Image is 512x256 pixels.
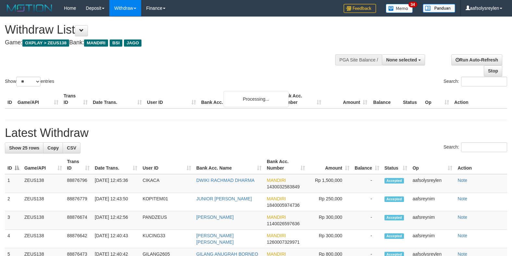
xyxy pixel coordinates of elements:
[5,90,15,108] th: ID
[5,142,43,153] a: Show 25 rows
[410,156,455,174] th: Op: activate to sort column ascending
[352,230,382,248] td: -
[267,184,299,189] span: Copy 1430032583849 to clipboard
[452,90,507,108] th: Action
[352,211,382,230] td: -
[22,39,69,47] span: OXPLAY > ZEUS138
[384,196,404,202] span: Accepted
[382,156,410,174] th: Status: activate to sort column ascending
[65,174,92,193] td: 88876796
[194,156,264,174] th: Bank Acc. Name: activate to sort column ascending
[267,178,286,183] span: MANDIRI
[110,39,122,47] span: BSI
[457,233,467,238] a: Note
[15,90,61,108] th: Game/API
[410,193,455,211] td: aafsreynim
[67,145,76,150] span: CSV
[410,211,455,230] td: aafsreynim
[484,65,502,76] a: Stop
[5,174,22,193] td: 1
[196,178,255,183] a: DWIKI RACHMAD DHARMA
[9,145,39,150] span: Show 25 rows
[196,215,234,220] a: [PERSON_NAME]
[308,193,352,211] td: Rp 250,000
[352,174,382,193] td: -
[386,57,417,62] span: None selected
[199,90,278,108] th: Bank Acc. Name
[382,54,425,65] button: None selected
[22,174,65,193] td: ZEUS138
[5,193,22,211] td: 2
[308,174,352,193] td: Rp 1,500,000
[16,77,41,86] select: Showentries
[267,221,299,226] span: Copy 1140026597636 to clipboard
[410,174,455,193] td: aafsolysreylen
[43,142,63,153] a: Copy
[92,156,140,174] th: Date Trans.: activate to sort column ascending
[92,230,140,248] td: [DATE] 12:40:43
[461,77,507,86] input: Search:
[384,215,404,220] span: Accepted
[408,2,417,7] span: 34
[92,211,140,230] td: [DATE] 12:42:56
[84,39,108,47] span: MANDIRI
[65,230,92,248] td: 88876642
[455,156,507,174] th: Action
[5,230,22,248] td: 4
[124,39,141,47] span: JAGO
[22,230,65,248] td: ZEUS138
[457,178,467,183] a: Note
[5,39,335,46] h4: Game: Bank:
[308,211,352,230] td: Rp 300,000
[352,156,382,174] th: Balance: activate to sort column ascending
[422,90,452,108] th: Op
[267,215,286,220] span: MANDIRI
[400,90,422,108] th: Status
[335,54,382,65] div: PGA Site Balance /
[410,230,455,248] td: aafsreynim
[92,174,140,193] td: [DATE] 12:45:36
[22,193,65,211] td: ZEUS138
[196,233,234,245] a: [PERSON_NAME] [PERSON_NAME]
[451,54,502,65] a: Run Auto-Refresh
[384,233,404,239] span: Accepted
[90,90,144,108] th: Date Trans.
[278,90,324,108] th: Bank Acc. Number
[457,196,467,201] a: Note
[5,211,22,230] td: 3
[384,178,404,184] span: Accepted
[461,142,507,152] input: Search:
[144,90,199,108] th: User ID
[324,90,370,108] th: Amount
[22,211,65,230] td: ZEUS138
[457,215,467,220] a: Note
[267,196,286,201] span: MANDIRI
[224,91,288,107] div: Processing...
[267,233,286,238] span: MANDIRI
[444,77,507,86] label: Search:
[92,193,140,211] td: [DATE] 12:43:50
[308,156,352,174] th: Amount: activate to sort column ascending
[267,203,299,208] span: Copy 1840005974736 to clipboard
[444,142,507,152] label: Search:
[386,4,413,13] img: Button%20Memo.svg
[267,239,299,245] span: Copy 1260007329971 to clipboard
[352,193,382,211] td: -
[5,23,335,36] h1: Withdraw List
[5,3,54,13] img: MOTION_logo.png
[140,156,194,174] th: User ID: activate to sort column ascending
[65,211,92,230] td: 88876674
[344,4,376,13] img: Feedback.jpg
[5,77,54,86] label: Show entries
[5,127,507,139] h1: Latest Withdraw
[370,90,400,108] th: Balance
[63,142,80,153] a: CSV
[5,156,22,174] th: ID: activate to sort column descending
[140,193,194,211] td: KOPITEM01
[65,156,92,174] th: Trans ID: activate to sort column ascending
[264,156,308,174] th: Bank Acc. Number: activate to sort column ascending
[308,230,352,248] td: Rp 300,000
[140,211,194,230] td: PANDZEUS
[196,196,252,201] a: JUNIOR [PERSON_NAME]
[22,156,65,174] th: Game/API: activate to sort column ascending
